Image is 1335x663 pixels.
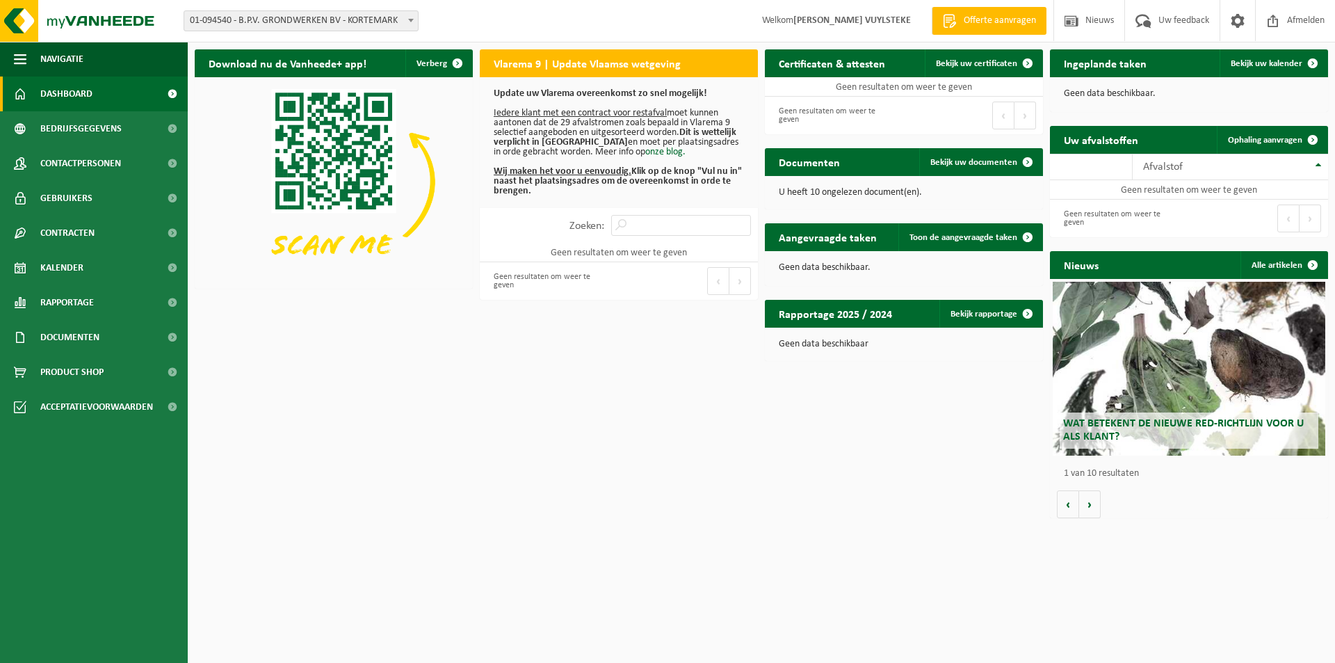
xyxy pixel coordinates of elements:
a: Toon de aangevraagde taken [898,223,1042,251]
span: Contracten [40,216,95,250]
span: Bekijk uw certificaten [936,59,1017,68]
span: Bekijk uw kalender [1231,59,1302,68]
div: Geen resultaten om weer te geven [487,266,612,296]
h2: Certificaten & attesten [765,49,899,77]
span: Dashboard [40,77,92,111]
a: Wat betekent de nieuwe RED-richtlijn voor u als klant? [1053,282,1325,456]
td: Geen resultaten om weer te geven [1050,180,1328,200]
span: 01-094540 - B.P.V. GRONDWERKEN BV - KORTEMARK [184,11,418,31]
a: onze blog. [645,147,686,157]
a: Bekijk uw certificaten [925,49,1042,77]
span: Product Shop [40,355,104,390]
td: Geen resultaten om weer te geven [765,77,1043,97]
div: Geen resultaten om weer te geven [772,100,897,131]
h2: Documenten [765,148,854,175]
button: Next [729,267,751,295]
a: Ophaling aanvragen [1217,126,1327,154]
span: Documenten [40,320,99,355]
span: Bekijk uw documenten [930,158,1017,167]
span: Ophaling aanvragen [1228,136,1302,145]
h2: Ingeplande taken [1050,49,1160,77]
span: Contactpersonen [40,146,121,181]
b: Klik op de knop "Vul nu in" naast het plaatsingsadres om de overeenkomst in orde te brengen. [494,166,742,196]
h2: Aangevraagde taken [765,223,891,250]
button: Vorige [1057,490,1079,518]
span: Toon de aangevraagde taken [909,233,1017,242]
span: 01-094540 - B.P.V. GRONDWERKEN BV - KORTEMARK [184,10,419,31]
p: Geen data beschikbaar. [1064,89,1314,99]
p: U heeft 10 ongelezen document(en). [779,188,1029,198]
span: Kalender [40,250,83,285]
button: Previous [992,102,1014,129]
label: Zoeken: [569,221,604,232]
h2: Nieuws [1050,251,1112,278]
a: Alle artikelen [1240,251,1327,279]
span: Afvalstof [1143,161,1183,173]
h2: Download nu de Vanheede+ app! [195,49,380,77]
span: Offerte aanvragen [960,14,1039,28]
img: Download de VHEPlus App [195,77,473,286]
button: Verberg [405,49,471,77]
span: Navigatie [40,42,83,77]
b: Update uw Vlarema overeenkomst zo snel mogelijk! [494,88,707,99]
h2: Rapportage 2025 / 2024 [765,300,906,327]
p: moet kunnen aantonen dat de 29 afvalstromen zoals bepaald in Vlarema 9 selectief aangeboden en ui... [494,89,744,196]
u: Iedere klant met een contract voor restafval [494,108,667,118]
p: Geen data beschikbaar [779,340,1029,349]
h2: Vlarema 9 | Update Vlaamse wetgeving [480,49,695,77]
a: Offerte aanvragen [932,7,1046,35]
button: Next [1300,205,1321,232]
div: Geen resultaten om weer te geven [1057,203,1182,234]
u: Wij maken het voor u eenvoudig. [494,166,631,177]
p: Geen data beschikbaar. [779,263,1029,273]
h2: Uw afvalstoffen [1050,126,1152,153]
b: Dit is wettelijk verplicht in [GEOGRAPHIC_DATA] [494,127,736,147]
p: 1 van 10 resultaten [1064,469,1321,479]
button: Previous [707,267,729,295]
span: Gebruikers [40,181,92,216]
span: Verberg [416,59,447,68]
span: Wat betekent de nieuwe RED-richtlijn voor u als klant? [1063,418,1304,442]
span: Acceptatievoorwaarden [40,390,153,424]
button: Previous [1277,205,1300,232]
span: Bedrijfsgegevens [40,111,122,146]
button: Volgende [1079,490,1101,518]
a: Bekijk rapportage [939,300,1042,328]
a: Bekijk uw documenten [919,148,1042,176]
button: Next [1014,102,1036,129]
span: Rapportage [40,285,94,320]
a: Bekijk uw kalender [1220,49,1327,77]
td: Geen resultaten om weer te geven [480,243,758,262]
strong: [PERSON_NAME] VUYLSTEKE [793,15,911,26]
